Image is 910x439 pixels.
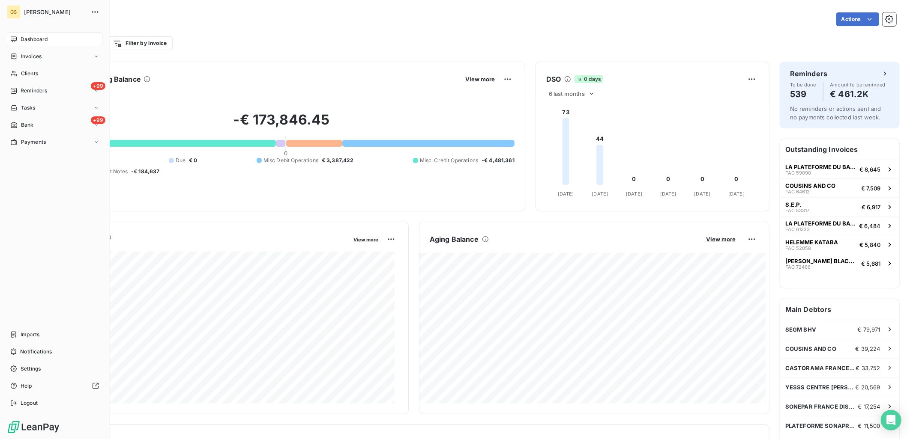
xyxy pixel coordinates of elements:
span: € 11,500 [858,422,880,429]
button: HELEMME KATABAFAC 52058€ 5,840 [780,235,899,254]
span: € 0 [189,157,197,164]
span: [PERSON_NAME] BLACK LIMITED [785,258,858,264]
span: S.E.P. [785,201,801,208]
span: SONEPAR FRANCE DISTRIBUTION [785,403,858,410]
h4: € 461.2K [830,87,886,101]
h6: Main Debtors [780,299,899,320]
h6: Outstanding Invoices [780,139,899,160]
span: € 39,224 [856,345,880,352]
span: Logout [21,399,38,407]
span: Help [21,382,32,390]
h6: Aging Balance [430,234,479,244]
button: COUSINS AND COFAC 64612€ 7,509 [780,178,899,197]
button: LA PLATEFORME DU BATIMENT PDBFAC 59090€ 8,645 [780,160,899,178]
span: FAC 72466 [785,264,811,270]
img: Logo LeanPay [7,420,60,434]
div: Open Intercom Messenger [881,410,901,430]
button: LA PLATEFORME DU BATIMENT PDBFAC 61323€ 6,484 [780,216,899,235]
span: +99 [91,116,105,124]
span: FAC 61323 [785,227,810,232]
span: Misc Debit Operations [263,157,318,164]
span: Clients [21,70,38,77]
span: € 5,840 [859,241,880,248]
span: View more [353,237,378,243]
button: Filter by invoice [107,36,172,50]
button: Actions [836,12,879,26]
span: -€ 4,481,361 [482,157,515,164]
h6: DSO [546,74,561,84]
span: Amount to be reminded [830,82,886,87]
span: € 7,509 [861,185,880,192]
span: Imports [21,331,39,338]
span: Payments [21,138,46,146]
span: 6 last months [549,90,585,97]
span: +99 [91,82,105,90]
span: FAC 53317 [785,208,809,213]
tspan: [DATE] [626,191,642,197]
tspan: [DATE] [592,191,608,197]
span: LA PLATEFORME DU BATIMENT PDB [785,163,856,170]
span: Due [176,157,186,164]
button: [PERSON_NAME] BLACK LIMITEDFAC 72466€ 5,681 [780,254,899,273]
span: Invoices [21,53,42,60]
span: Monthly Revenue [48,243,347,252]
span: YESSS CENTRE [PERSON_NAME] [785,384,856,391]
span: Dashboard [21,36,48,43]
button: S.E.P.FAC 53317€ 6,917 [780,197,899,216]
span: Bank [21,121,34,129]
span: € 20,569 [856,384,880,391]
tspan: [DATE] [728,191,745,197]
span: -€ 184,637 [131,168,160,175]
span: 0 [284,150,287,157]
span: [PERSON_NAME] [24,9,86,15]
span: FAC 52058 [785,246,811,251]
span: LA PLATEFORME DU BATIMENT PDB [785,220,856,227]
div: GS [7,5,21,19]
span: Misc. Credit Operations [420,157,478,164]
span: FAC 64612 [785,189,810,194]
span: PLATEFORME SONAPRO [PERSON_NAME] MEROGIS [785,422,858,429]
span: CASTORAMA FRANCE SAS [785,365,856,371]
span: To be done [790,82,816,87]
span: € 8,645 [859,166,880,173]
tspan: [DATE] [558,191,574,197]
span: € 79,971 [858,326,880,333]
h4: 539 [790,87,816,101]
span: FAC 59090 [785,170,811,175]
tspan: [DATE] [660,191,677,197]
tspan: [DATE] [694,191,711,197]
span: Notifications [20,348,52,356]
span: € 6,917 [862,204,880,211]
a: Help [7,379,102,393]
span: € 3,387,422 [322,157,354,164]
span: HELEMME KATABA [785,239,838,246]
span: 0 days [575,75,603,83]
span: € 17,254 [858,403,880,410]
span: No reminders or actions sent and no payments collected last week. [790,105,881,121]
span: COUSINS AND CO [785,182,835,189]
span: SEGM BHV [785,326,816,333]
span: COUSINS AND CO [785,345,836,352]
button: View more [351,235,381,243]
span: View more [465,76,495,83]
span: Tasks [21,104,36,112]
span: View more [706,236,736,243]
span: Settings [21,365,41,373]
button: View more [463,75,497,83]
h6: Reminders [790,68,827,79]
h2: -€ 173,846.45 [48,111,515,137]
span: € 5,681 [861,260,880,267]
span: € 33,752 [856,365,880,371]
span: € 6,484 [859,222,880,229]
button: View more [703,235,738,243]
span: Reminders [21,87,47,95]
